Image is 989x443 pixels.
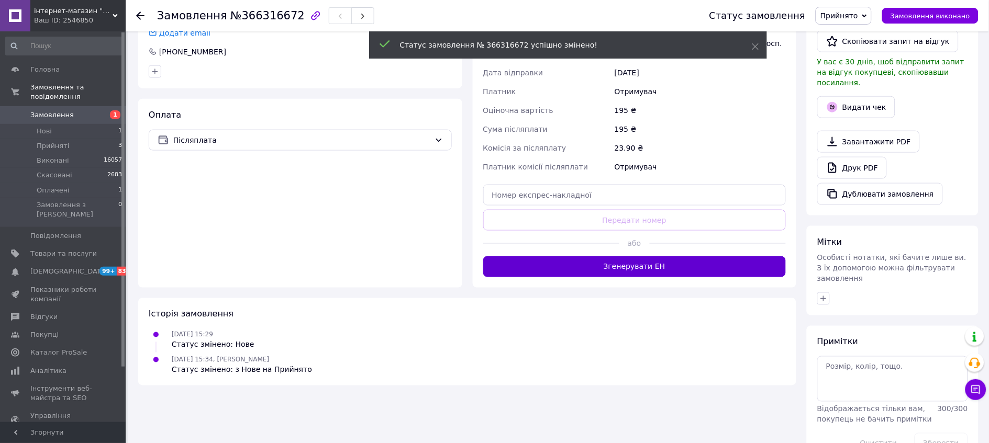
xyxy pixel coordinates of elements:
[30,249,97,258] span: Товари та послуги
[30,330,59,339] span: Покупці
[118,141,122,151] span: 3
[37,186,70,195] span: Оплачені
[891,12,970,20] span: Замовлення виконано
[30,348,87,357] span: Каталог ProSale
[882,8,979,24] button: Замовлення виконано
[483,163,588,171] span: Платник комісії післяплати
[37,127,52,136] span: Нові
[483,69,543,77] span: Дата відправки
[172,365,312,375] div: Статус змінено: з Нове на Прийнято
[483,144,566,152] span: Комісія за післяплату
[37,171,72,180] span: Скасовані
[709,10,806,21] div: Статус замовлення
[613,120,788,139] div: 195 ₴
[173,134,430,146] span: Післяплата
[938,405,968,413] span: 300 / 300
[172,356,269,364] span: [DATE] 15:34, [PERSON_NAME]
[136,10,145,21] div: Повернутися назад
[118,200,122,219] span: 0
[817,405,932,424] span: Відображається тільки вам, покупець не бачить примітки
[34,6,113,16] span: інтернет-магазин "тріА"
[30,83,126,101] span: Замовлення та повідомлення
[30,110,74,120] span: Замовлення
[820,12,858,20] span: Прийнято
[37,200,118,219] span: Замовлення з [PERSON_NAME]
[613,63,788,82] div: [DATE]
[99,267,117,276] span: 99+
[230,9,305,22] span: №366316672
[37,141,69,151] span: Прийняті
[5,37,123,55] input: Пошук
[817,96,895,118] button: Видати чек
[30,231,81,241] span: Повідомлення
[30,411,97,430] span: Управління сайтом
[619,238,650,248] span: або
[148,28,212,38] div: Додати email
[37,156,69,165] span: Виконані
[30,366,66,376] span: Аналітика
[149,309,234,319] span: Історія замовлення
[483,125,548,133] span: Сума післяплати
[483,185,786,206] input: Номер експрес-накладної
[483,87,516,96] span: Платник
[34,16,126,25] div: Ваш ID: 2546850
[172,339,254,350] div: Статус змінено: Нове
[104,156,122,165] span: 16057
[817,237,842,247] span: Мітки
[817,30,959,52] button: Скопіювати запит на відгук
[613,101,788,120] div: 195 ₴
[157,9,227,22] span: Замовлення
[817,254,966,283] span: Особисті нотатки, які бачите лише ви. З їх допомогою можна фільтрувати замовлення
[400,40,726,50] div: Статус замовлення № 366316672 успішно змінено!
[110,110,120,119] span: 1
[613,139,788,157] div: 23.90 ₴
[118,186,122,195] span: 1
[172,331,213,338] span: [DATE] 15:29
[117,267,129,276] span: 83
[817,131,920,153] a: Завантажити PDF
[30,285,97,304] span: Показники роботи компанії
[30,65,60,74] span: Головна
[817,337,858,347] span: Примітки
[817,58,964,87] span: У вас є 30 днів, щоб відправити запит на відгук покупцеві, скопіювавши посилання.
[30,267,108,276] span: [DEMOGRAPHIC_DATA]
[149,110,181,120] span: Оплата
[107,171,122,180] span: 2683
[30,312,58,322] span: Відгуки
[613,157,788,176] div: Отримувач
[158,28,212,38] div: Додати email
[817,183,943,205] button: Дублювати замовлення
[613,82,788,101] div: Отримувач
[483,256,786,277] button: Згенерувати ЕН
[965,379,986,400] button: Чат з покупцем
[30,384,97,403] span: Інструменти веб-майстра та SEO
[817,157,887,179] a: Друк PDF
[483,106,553,115] span: Оціночна вартість
[118,127,122,136] span: 1
[158,47,227,57] div: [PHONE_NUMBER]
